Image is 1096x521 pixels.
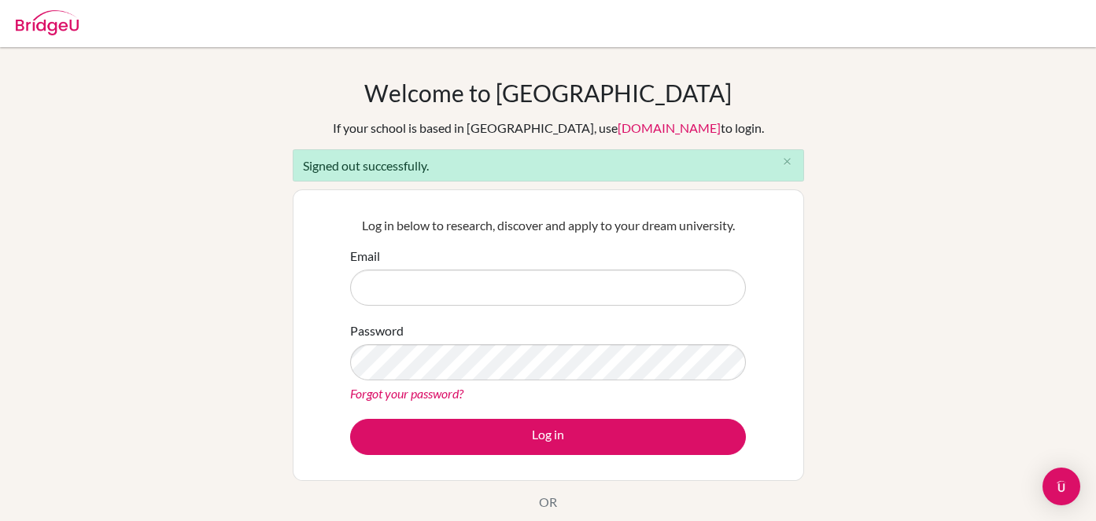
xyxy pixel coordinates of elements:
p: OR [539,493,557,512]
div: If your school is based in [GEOGRAPHIC_DATA], use to login. [333,119,764,138]
div: Signed out successfully. [293,149,804,182]
label: Email [350,247,380,266]
p: Log in below to research, discover and apply to your dream university. [350,216,746,235]
button: Close [772,150,803,174]
label: Password [350,321,404,340]
h1: Welcome to [GEOGRAPHIC_DATA] [364,79,732,107]
div: Open Intercom Messenger [1042,468,1080,505]
img: Bridge-U [16,10,79,35]
button: Log in [350,419,746,455]
a: [DOMAIN_NAME] [618,120,721,135]
a: Forgot your password? [350,386,463,401]
i: close [781,156,793,167]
